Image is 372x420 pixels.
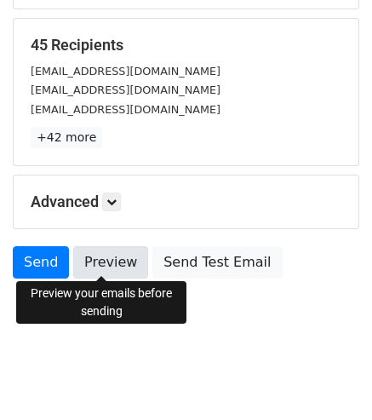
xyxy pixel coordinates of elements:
small: [EMAIL_ADDRESS][DOMAIN_NAME] [31,65,220,78]
a: Send [13,246,69,279]
small: [EMAIL_ADDRESS][DOMAIN_NAME] [31,103,220,116]
a: +42 more [31,127,102,148]
small: [EMAIL_ADDRESS][DOMAIN_NAME] [31,83,220,96]
a: Preview [73,246,148,279]
div: Preview your emails before sending [16,281,186,324]
a: Send Test Email [152,246,282,279]
iframe: Chat Widget [287,338,372,420]
h5: 45 Recipients [31,36,341,55]
h5: Advanced [31,193,341,211]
